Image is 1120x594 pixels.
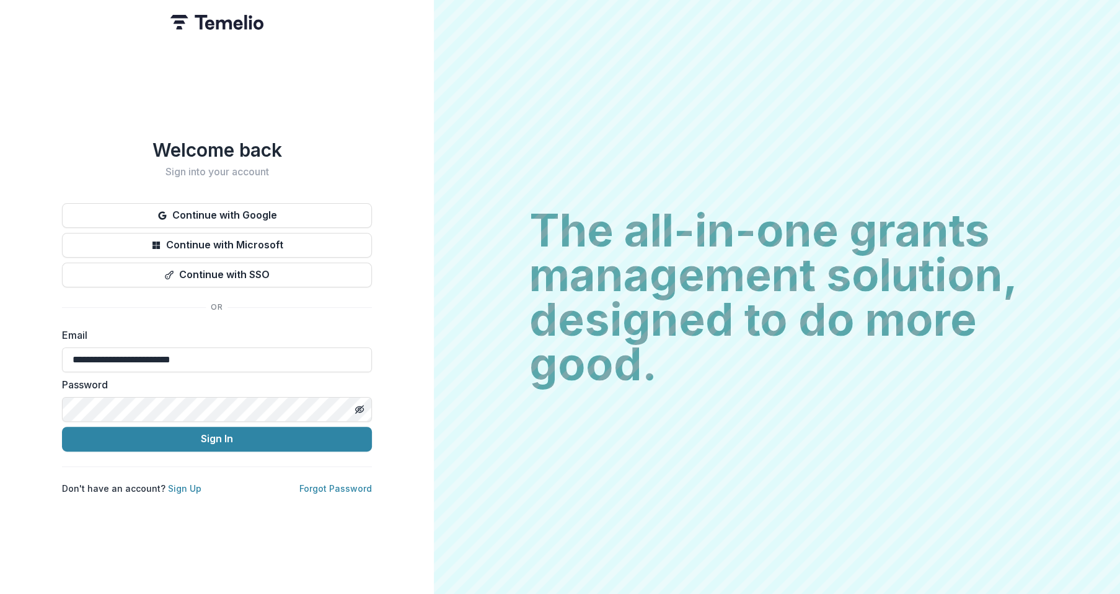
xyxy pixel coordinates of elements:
p: Don't have an account? [62,482,201,495]
label: Email [62,328,364,343]
img: Temelio [170,15,263,30]
button: Continue with Google [62,203,372,228]
button: Toggle password visibility [350,400,369,419]
h2: Sign into your account [62,166,372,178]
label: Password [62,377,364,392]
a: Sign Up [168,483,201,494]
h1: Welcome back [62,139,372,161]
button: Continue with Microsoft [62,233,372,258]
button: Continue with SSO [62,263,372,287]
a: Forgot Password [299,483,372,494]
button: Sign In [62,427,372,452]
